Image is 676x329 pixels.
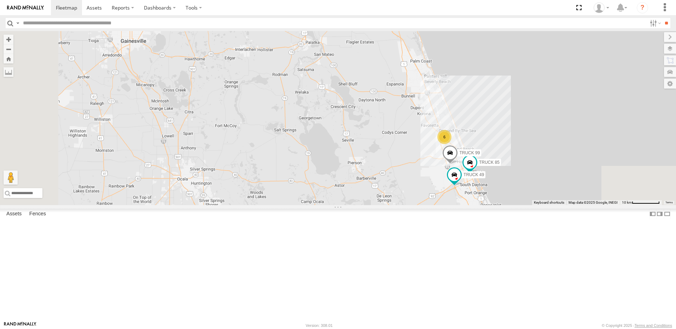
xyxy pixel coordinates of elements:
a: Terms and Conditions [635,323,672,328]
label: Measure [4,67,13,77]
img: rand-logo.svg [7,5,44,10]
span: TRUCK 99 [459,150,480,155]
a: Terms (opens in new tab) [665,201,673,204]
label: Assets [3,209,25,219]
button: Zoom out [4,44,13,54]
span: Map data ©2025 Google, INEGI [569,201,618,204]
button: Zoom in [4,35,13,44]
label: Search Query [15,18,21,28]
div: Version: 308.01 [306,323,333,328]
div: © Copyright 2025 - [602,323,672,328]
span: 10 km [622,201,632,204]
label: Search Filter Options [647,18,662,28]
label: Dock Summary Table to the Right [656,209,663,219]
span: TRUCK 49 [464,172,484,177]
label: Map Settings [664,79,676,89]
div: Thomas Crowe [591,2,612,13]
span: TRUCK 85 [479,160,500,164]
label: Dock Summary Table to the Left [649,209,656,219]
label: Hide Summary Table [664,209,671,219]
label: Fences [26,209,49,219]
button: Map Scale: 10 km per 75 pixels [620,200,662,205]
a: Visit our Website [4,322,36,329]
button: Drag Pegman onto the map to open Street View [4,171,18,185]
button: Keyboard shortcuts [534,200,564,205]
button: Zoom Home [4,54,13,64]
i: ? [637,2,648,13]
div: 6 [437,130,451,144]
